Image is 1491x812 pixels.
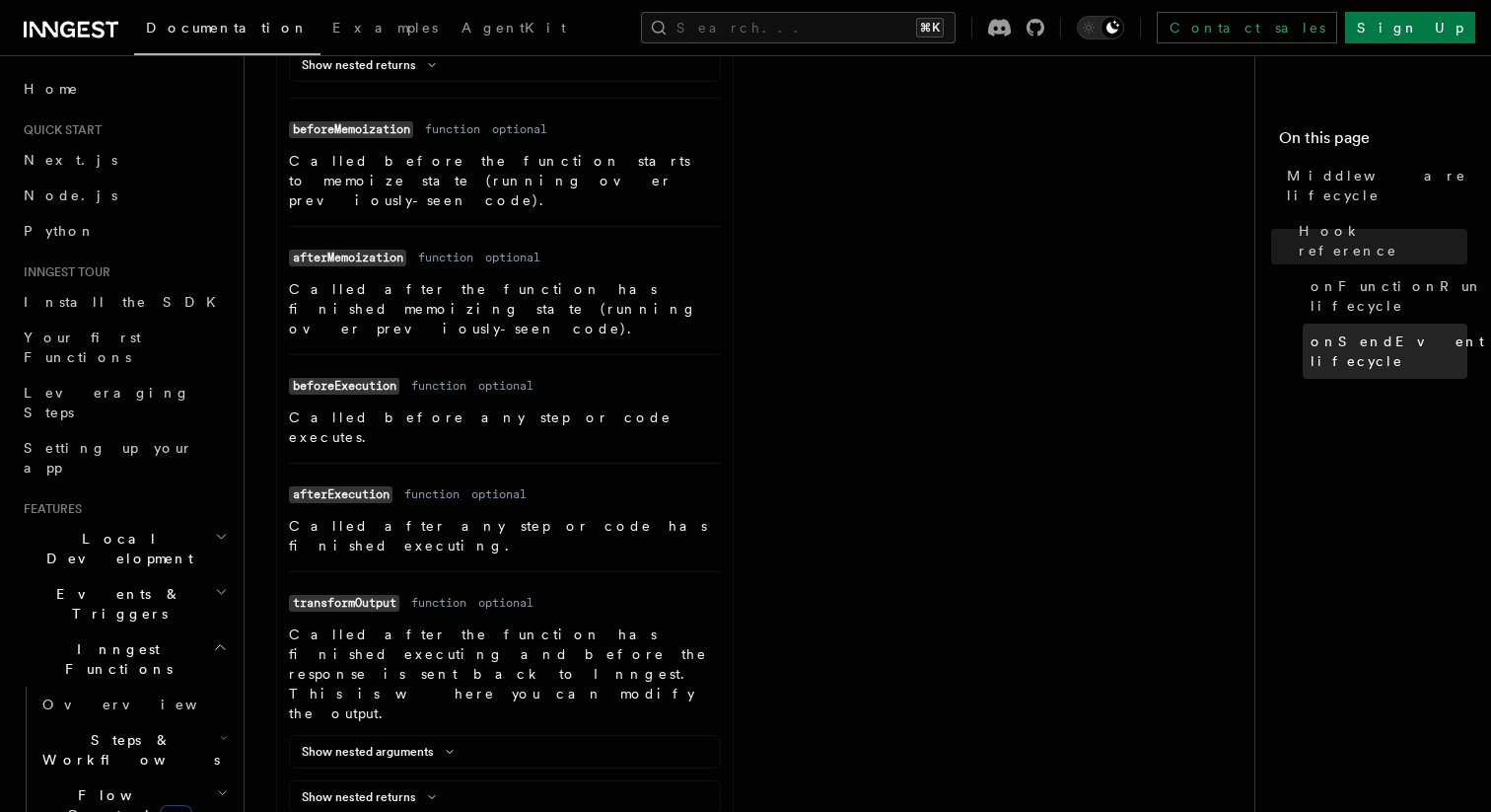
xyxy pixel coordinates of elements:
button: Show nested returns [302,789,444,805]
a: Home [16,71,232,107]
a: Documentation [134,6,320,55]
span: Examples [332,20,438,36]
p: Called before any step or code executes. [289,407,721,447]
a: Setting up your app [16,430,232,485]
a: Node.js [16,178,232,213]
a: Examples [320,6,450,53]
button: Steps & Workflows [35,722,232,777]
a: Sign Up [1345,12,1475,43]
a: AgentKit [450,6,578,53]
dd: function [425,121,480,137]
button: Inngest Functions [16,631,232,687]
span: Features [16,501,82,517]
span: onFunctionRun lifecycle [1311,276,1483,316]
kbd: ⌘K [916,18,944,37]
dd: function [411,595,466,611]
span: Leveraging Steps [24,385,190,420]
code: beforeMemoization [289,121,413,138]
span: onSendEvent lifecycle [1311,332,1484,371]
a: Middleware lifecycle [1279,158,1467,213]
span: Node.js [24,187,117,203]
dd: optional [478,378,533,394]
code: transformOutput [289,595,399,612]
a: Leveraging Steps [16,375,232,430]
span: Documentation [146,20,309,36]
span: AgentKit [461,20,566,36]
code: afterMemoization [289,250,406,266]
span: Python [24,223,96,239]
a: Next.js [16,142,232,178]
p: Called after the function has finished memoizing state (running over previously-seen code). [289,279,721,338]
span: Inngest tour [16,264,110,280]
p: Called after any step or code has finished executing. [289,516,721,555]
dd: function [418,250,473,265]
a: onFunctionRun lifecycle [1303,268,1467,324]
a: Your first Functions [16,320,232,375]
a: Hook reference [1291,213,1467,268]
a: Install the SDK [16,284,232,320]
code: afterExecution [289,486,392,503]
span: Home [24,79,79,99]
span: Setting up your app [24,440,193,476]
button: Toggle dark mode [1077,16,1124,39]
span: Your first Functions [24,330,141,365]
p: Called after the function has finished executing and before the response is sent back to Inngest.... [289,625,721,723]
p: Called before the function starts to memoize state (running over previously-seen code). [289,151,721,210]
a: Overview [35,687,232,722]
span: Inngest Functions [16,639,213,679]
button: Show nested arguments [302,744,461,760]
dd: function [404,486,460,502]
span: Next.js [24,152,117,168]
button: Search...⌘K [641,12,956,43]
code: beforeExecution [289,378,399,395]
span: Hook reference [1299,221,1467,260]
button: Events & Triggers [16,576,232,631]
span: Local Development [16,529,215,568]
dd: optional [485,250,540,265]
dd: function [411,378,466,394]
button: Local Development [16,521,232,576]
span: Events & Triggers [16,584,215,624]
span: Steps & Workflows [35,730,220,770]
a: Python [16,213,232,249]
dd: optional [471,486,527,502]
h4: On this page [1279,126,1467,158]
span: Middleware lifecycle [1287,166,1467,205]
dd: optional [478,595,533,611]
a: Contact sales [1157,12,1337,43]
dd: optional [492,121,547,137]
span: Quick start [16,122,102,138]
span: Install the SDK [24,294,228,310]
a: onSendEvent lifecycle [1303,324,1467,379]
span: Overview [42,697,246,712]
button: Show nested returns [302,57,444,73]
